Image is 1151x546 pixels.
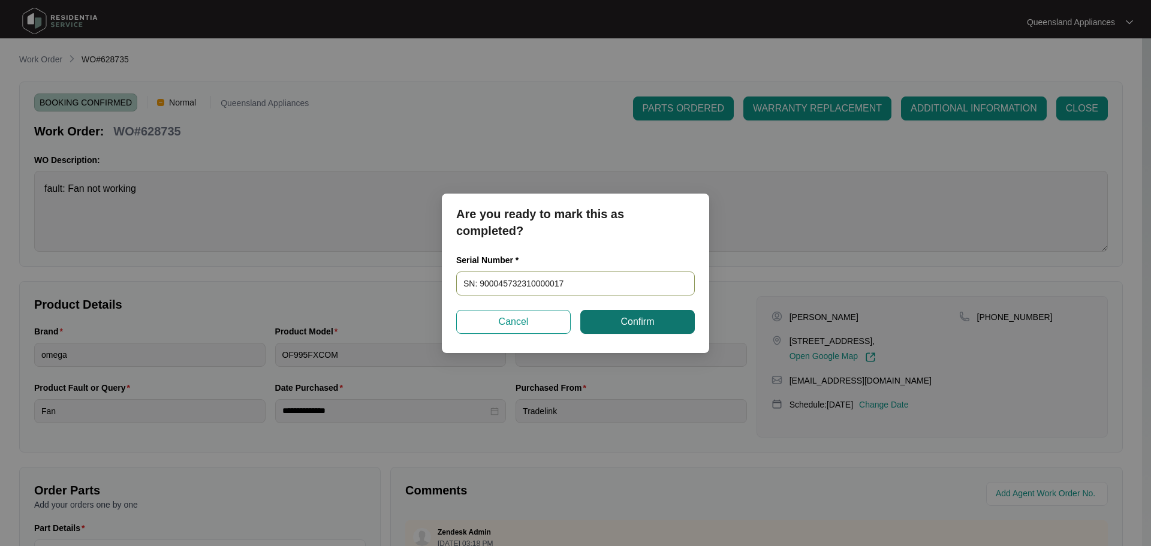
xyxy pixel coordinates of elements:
button: Cancel [456,310,571,334]
label: Serial Number * [456,254,528,266]
span: Cancel [499,315,529,329]
span: Confirm [620,315,654,329]
p: completed? [456,222,695,239]
button: Confirm [580,310,695,334]
p: Are you ready to mark this as [456,206,695,222]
